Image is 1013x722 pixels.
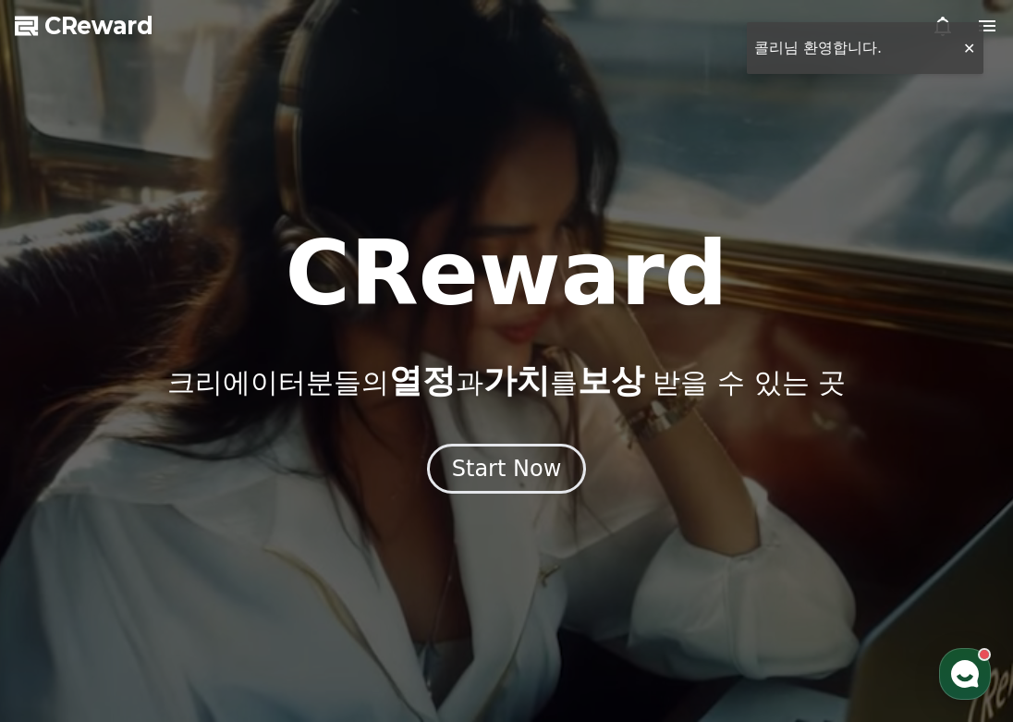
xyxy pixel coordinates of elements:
[389,361,456,399] span: 열정
[578,361,644,399] span: 보상
[286,596,308,611] span: 설정
[238,569,355,615] a: 설정
[122,569,238,615] a: 대화
[427,444,587,494] button: Start Now
[169,597,191,612] span: 대화
[167,362,846,399] p: 크리에이터분들의 과 를 받을 수 있는 곳
[58,596,69,611] span: 홈
[427,462,587,480] a: Start Now
[285,229,727,318] h1: CReward
[452,454,562,483] div: Start Now
[6,569,122,615] a: 홈
[483,361,550,399] span: 가치
[44,11,153,41] span: CReward
[15,11,153,41] a: CReward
